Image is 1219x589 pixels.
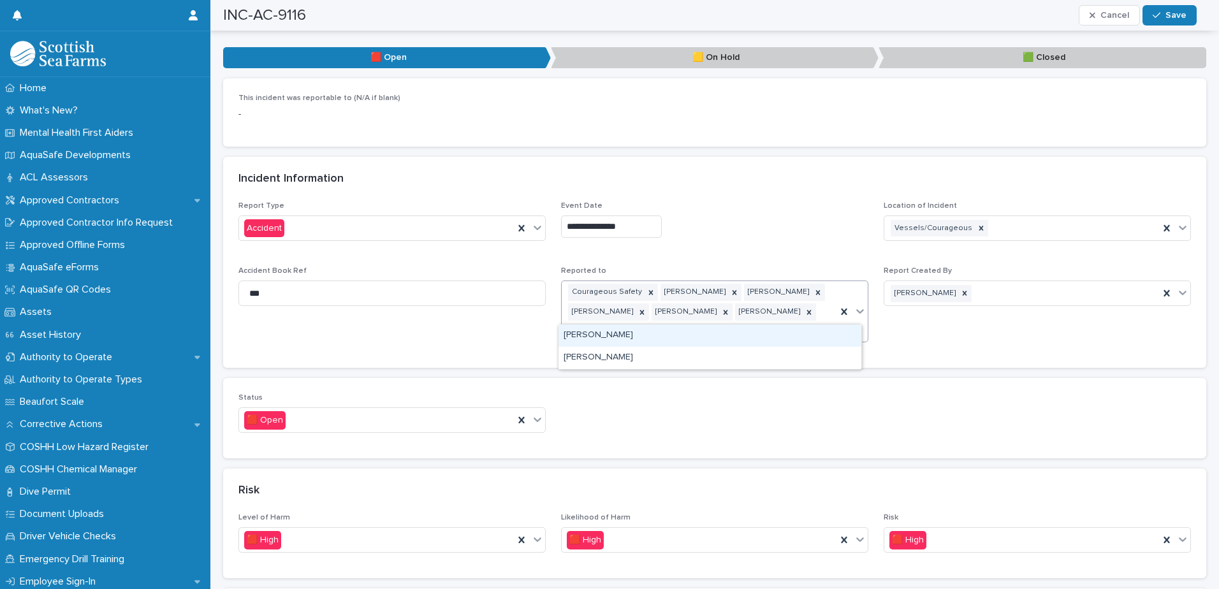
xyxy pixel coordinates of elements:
[744,284,811,301] div: [PERSON_NAME]
[15,576,106,588] p: Employee Sign-In
[238,514,290,521] span: Level of Harm
[891,285,958,302] div: [PERSON_NAME]
[551,47,879,68] p: 🟨 On Hold
[884,267,952,275] span: Report Created By
[15,127,143,139] p: Mental Health First Aiders
[15,553,135,565] p: Emergency Drill Training
[238,394,263,402] span: Status
[15,530,126,542] p: Driver Vehicle Checks
[15,508,114,520] p: Document Uploads
[1165,11,1186,20] span: Save
[561,514,631,521] span: Likelihood of Harm
[15,441,159,453] p: COSHH Low Hazard Register
[238,267,307,275] span: Accident Book Ref
[1100,11,1129,20] span: Cancel
[15,239,135,251] p: Approved Offline Forms
[884,514,898,521] span: Risk
[15,306,62,318] p: Assets
[10,41,106,66] img: bPIBxiqnSb2ggTQWdOVV
[661,284,727,301] div: [PERSON_NAME]
[244,531,281,549] div: 🟥 High
[568,303,635,321] div: [PERSON_NAME]
[15,374,152,386] p: Authority to Operate Types
[889,531,926,549] div: 🟥 High
[884,202,957,210] span: Location of Incident
[244,411,286,430] div: 🟥 Open
[15,171,98,184] p: ACL Assessors
[15,149,141,161] p: AquaSafe Developments
[223,47,551,68] p: 🟥 Open
[15,396,94,408] p: Beaufort Scale
[15,329,91,341] p: Asset History
[15,351,122,363] p: Authority to Operate
[561,267,606,275] span: Reported to
[558,347,861,369] div: Steven Umphray
[558,324,861,347] div: John Umphray
[15,486,81,498] p: Dive Permit
[1079,5,1140,25] button: Cancel
[238,202,284,210] span: Report Type
[238,94,400,102] span: This incident was reportable to (N/A if blank)
[244,219,284,238] div: Accident
[238,172,344,186] h2: Incident Information
[238,108,546,121] p: -
[561,202,602,210] span: Event Date
[15,194,129,207] p: Approved Contractors
[238,484,259,498] h2: Risk
[567,531,604,549] div: 🟥 High
[879,47,1206,68] p: 🟩 Closed
[223,6,306,25] h2: INC-AC-9116
[891,220,974,237] div: Vessels/Courageous
[652,303,719,321] div: [PERSON_NAME]
[15,418,113,430] p: Corrective Actions
[15,463,147,476] p: COSHH Chemical Manager
[15,261,109,273] p: AquaSafe eForms
[568,284,644,301] div: Courageous Safety
[15,82,57,94] p: Home
[1142,5,1197,25] button: Save
[15,105,88,117] p: What's New?
[15,284,121,296] p: AquaSafe QR Codes
[15,217,183,229] p: Approved Contractor Info Request
[735,303,802,321] div: [PERSON_NAME]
